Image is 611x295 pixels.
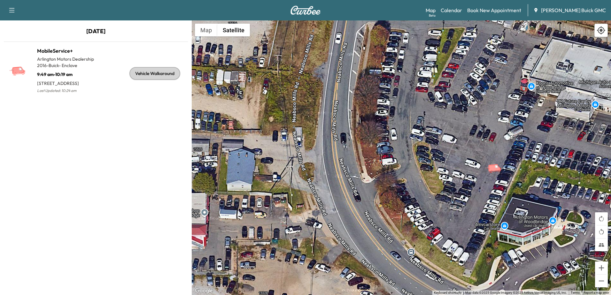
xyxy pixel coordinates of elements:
a: Terms (opens in new tab) [571,291,580,294]
button: Rotate map clockwise [595,212,608,225]
h1: MobileService+ [37,47,96,55]
button: Tilt map [595,238,608,251]
a: Calendar [441,6,462,14]
img: Curbee Logo [290,6,321,15]
button: Show street map [195,24,217,36]
button: Zoom out [595,275,608,287]
span: Map data ©2025 Google Imagery ©2025 Airbus, Vexcel Imaging US, Inc. [465,291,567,294]
a: Open this area in Google Maps (opens a new window) [193,287,214,295]
button: Zoom in [595,261,608,274]
button: Keyboard shortcuts [434,291,461,295]
gmp-advanced-marker: MobileService+ [485,157,507,168]
img: Google [193,287,214,295]
div: Recenter map [594,24,608,37]
p: 2016 - Buick - Enclave [37,62,96,69]
div: Vehicle Walkaround [129,67,180,80]
div: Beta [429,13,436,18]
p: Last Updated: 10:24 am [37,87,96,95]
button: Rotate map counterclockwise [595,225,608,238]
button: Show satellite imagery [217,24,250,36]
a: Book New Appointment [467,6,521,14]
p: Arlington Motors Dealership [37,56,96,62]
p: [STREET_ADDRESS] [37,78,96,87]
p: 9:49 am - 10:19 am [37,69,96,78]
span: [PERSON_NAME] Buick GMC [541,6,606,14]
a: MapBeta [426,6,436,14]
a: Report a map error [584,291,609,294]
